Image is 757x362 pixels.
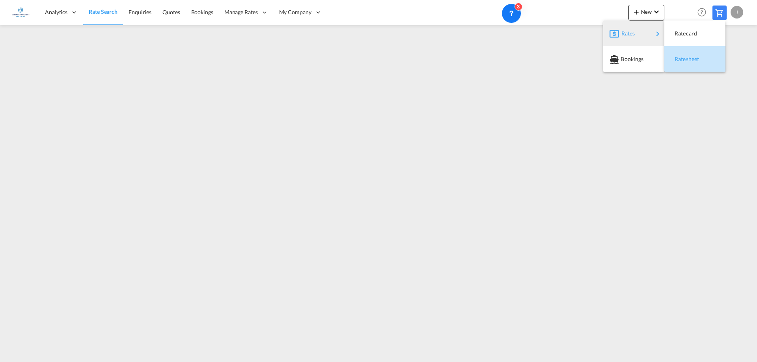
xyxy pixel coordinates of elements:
[621,51,629,67] span: Bookings
[621,26,631,41] span: Rates
[671,24,719,43] div: Ratecard
[675,51,683,67] span: Ratesheet
[603,46,664,72] button: Bookings
[610,49,658,69] div: Bookings
[653,29,662,39] md-icon: icon-chevron-right
[671,49,719,69] div: Ratesheet
[675,26,683,41] span: Ratecard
